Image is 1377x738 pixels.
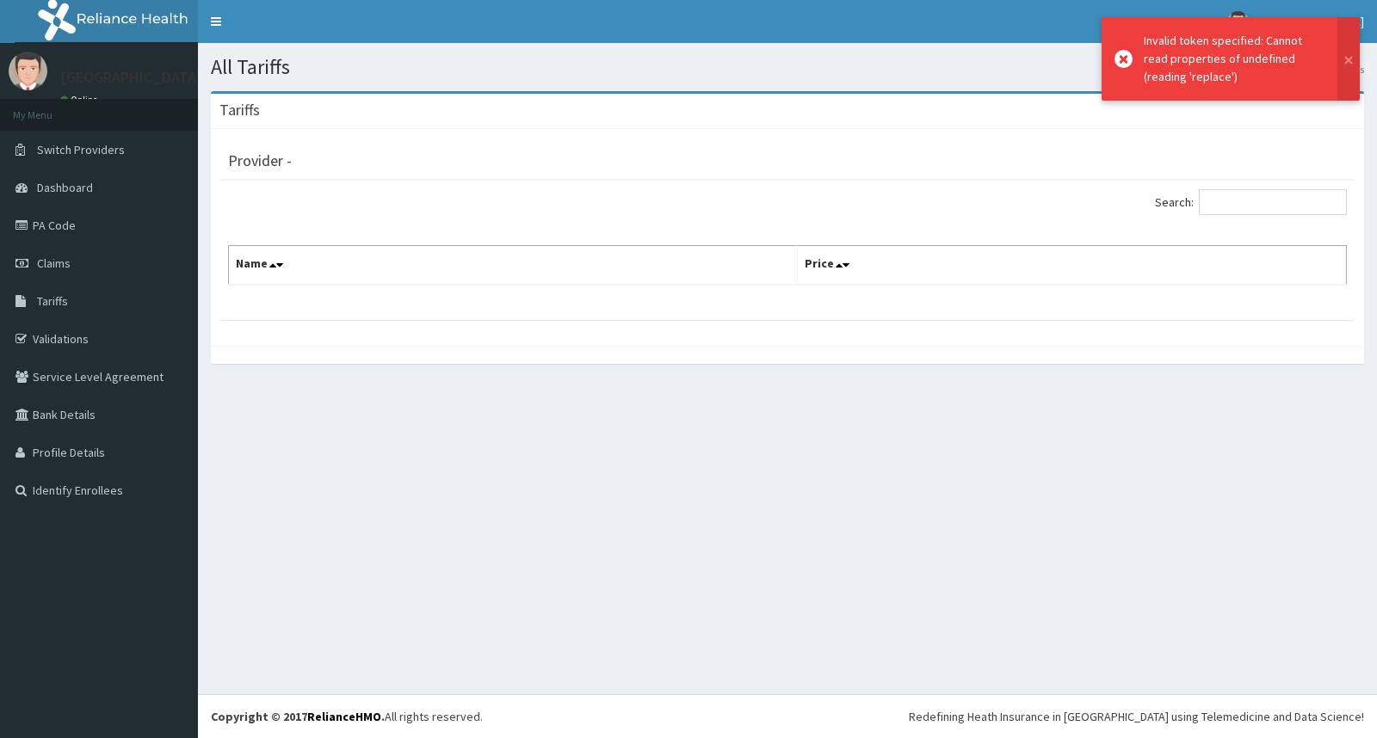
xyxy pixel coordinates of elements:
[37,255,71,271] span: Claims
[211,56,1364,78] h1: All Tariffs
[60,94,102,106] a: Online
[37,293,68,309] span: Tariffs
[1155,189,1347,215] label: Search:
[1199,189,1347,215] input: Search:
[909,708,1364,725] div: Redefining Heath Insurance in [GEOGRAPHIC_DATA] using Telemedicine and Data Science!
[9,52,47,90] img: User Image
[1259,14,1364,29] span: [GEOGRAPHIC_DATA]
[798,246,1347,286] th: Price
[211,709,385,724] strong: Copyright © 2017 .
[219,102,260,118] h3: Tariffs
[60,70,202,85] p: [GEOGRAPHIC_DATA]
[228,153,292,169] h3: Provider -
[229,246,798,286] th: Name
[1144,32,1321,86] div: Invalid token specified: Cannot read properties of undefined (reading 'replace')
[198,694,1377,738] footer: All rights reserved.
[37,142,125,157] span: Switch Providers
[37,180,93,195] span: Dashboard
[307,709,381,724] a: RelianceHMO
[1227,11,1249,33] img: User Image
